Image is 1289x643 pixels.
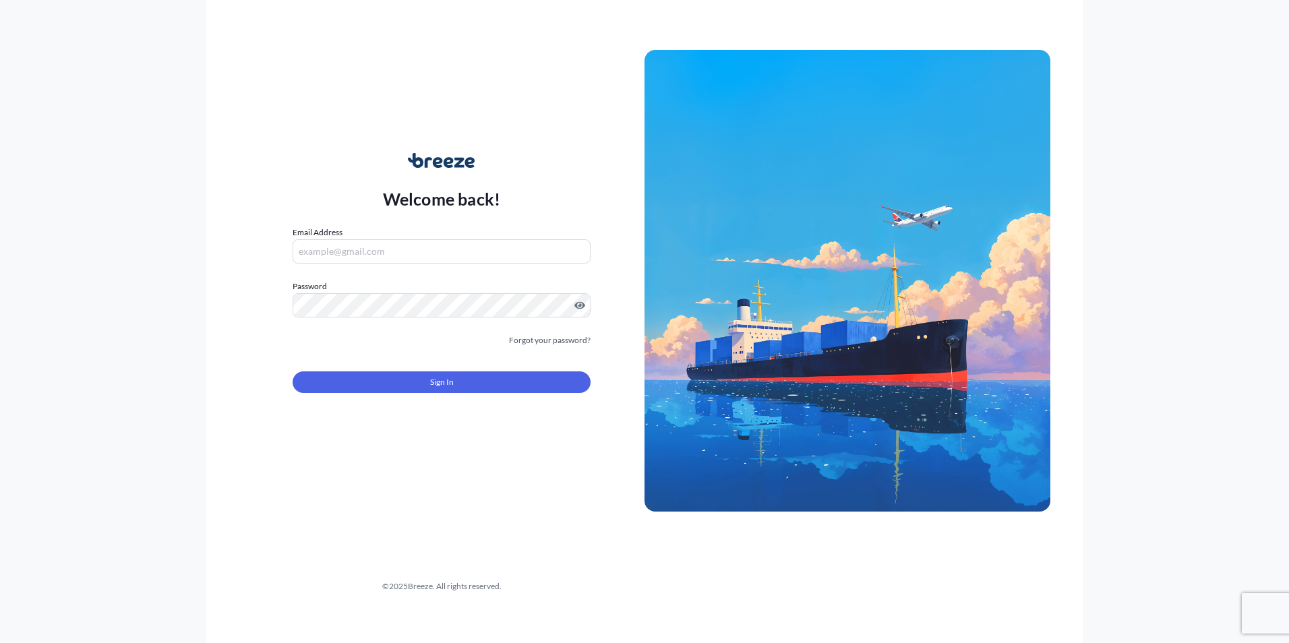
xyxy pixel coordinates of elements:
p: Welcome back! [383,188,501,210]
div: © 2025 Breeze. All rights reserved. [239,580,644,593]
label: Password [293,280,591,293]
button: Show password [574,300,585,311]
button: Sign In [293,371,591,393]
span: Sign In [430,375,454,389]
input: example@gmail.com [293,239,591,264]
label: Email Address [293,226,342,239]
a: Forgot your password? [509,334,591,347]
img: Ship illustration [644,50,1050,511]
